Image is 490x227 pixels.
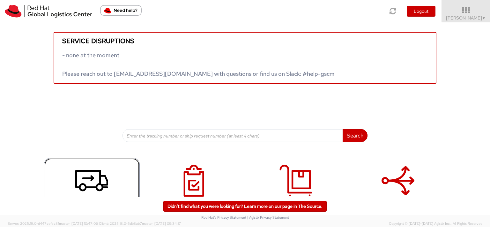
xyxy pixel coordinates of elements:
[99,221,181,226] span: Client: 2025.18.0-5db8ab7
[163,201,327,212] a: Didn't find what you were looking for? Learn more on our page in The Source.
[407,6,435,17] button: Logout
[142,221,181,226] span: master, [DATE] 09:34:17
[100,5,142,16] button: Need help?
[44,158,140,218] a: Shipment Request
[54,32,436,84] a: Service disruptions - none at the moment Please reach out to [EMAIL_ADDRESS][DOMAIN_NAME] with qu...
[62,37,428,44] h5: Service disruptions
[446,15,486,21] span: [PERSON_NAME]
[343,129,367,142] button: Search
[389,221,482,226] span: Copyright © [DATE]-[DATE] Agistix Inc., All Rights Reserved
[146,158,242,218] a: My Shipments
[201,215,246,220] a: Red Hat's Privacy Statement
[62,51,335,77] span: - none at the moment Please reach out to [EMAIL_ADDRESS][DOMAIN_NAME] with questions or find us o...
[248,158,344,218] a: My Deliveries
[5,5,92,18] img: rh-logistics-00dfa346123c4ec078e1.svg
[59,221,98,226] span: master, [DATE] 10:47:06
[8,221,98,226] span: Server: 2025.19.0-d447cefac8f
[350,158,446,218] a: Batch Shipping Guide
[122,129,343,142] input: Enter the tracking number or ship request number (at least 4 chars)
[247,215,289,220] a: | Agistix Privacy Statement
[482,16,486,21] span: ▼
